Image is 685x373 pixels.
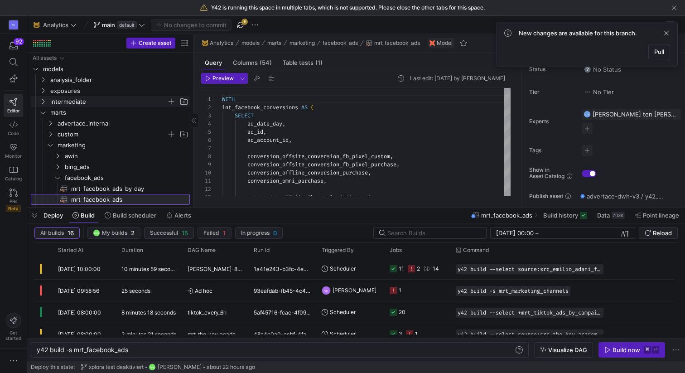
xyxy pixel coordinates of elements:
div: 3 [201,111,211,120]
span: 🐱 [33,22,39,28]
span: marts [50,107,188,118]
div: All assets [33,55,57,61]
span: [PERSON_NAME] [158,364,202,370]
button: marketing [287,38,317,48]
span: Editor [7,108,20,113]
input: Start datetime [496,229,534,237]
button: Point lineage [631,208,683,223]
span: Build scheduler [113,212,156,219]
div: 6 [201,136,211,144]
span: In progress [241,230,270,236]
span: 1 [223,229,226,237]
span: mrt_facebook_ads_by_day​​​​​​​​​​ [71,184,179,194]
span: [PERSON_NAME] [333,280,376,301]
div: FTH [584,111,591,118]
button: Preview [201,73,237,84]
div: 3 [399,323,402,344]
span: facebook_pages [65,205,188,216]
span: AS [301,104,308,111]
div: Press SPACE to select this row. [31,205,190,216]
span: y42 build -s mrt_facebook_ads [37,346,128,354]
span: 0 [273,229,277,237]
span: No Status [584,66,621,73]
div: Press SPACE to select this row. [31,161,190,172]
span: 16 [68,229,74,237]
div: Press SPACE to select this row. [31,150,190,161]
span: marketing [58,140,188,150]
div: Press SPACE to select this row. [31,85,190,96]
div: 11 [201,177,211,185]
span: Reload [653,229,672,237]
span: [PERSON_NAME] ten [PERSON_NAME] [593,111,678,118]
span: Get started [5,330,21,341]
div: 92 [14,38,24,45]
button: Build scheduler [101,208,160,223]
button: advertace-dwh-v3 / y42_Analytics_main / mrt_facebook_ads [578,190,669,202]
button: Data703K [593,208,629,223]
span: Analytics [210,40,233,46]
div: Press SPACE to select this row. [31,107,190,118]
span: Command [463,247,489,253]
span: 15 [182,229,188,237]
a: Monitor [4,140,23,162]
span: Publish asset [529,193,563,199]
a: mrt_facebook_ads_by_day​​​​​​​​​​ [31,183,190,194]
div: 9 [201,160,211,169]
span: advertace-dwh-v3 / y42_Analytics_main / mrt_facebook_ads [587,193,666,200]
div: 1 [399,280,401,301]
kbd: ⌘ [644,346,651,354]
span: advertace_internal [58,118,188,129]
span: New changes are available for this branch. [519,29,637,37]
span: Run Id [254,247,270,253]
span: mrt_facebook_ads [481,212,532,219]
span: int_facebook_conversions [222,104,298,111]
a: mrt_facebook_ads​​​​​​​​​​ [31,194,190,205]
span: Deploy this state: [31,364,75,370]
div: RPH [149,363,156,371]
div: Build now [613,346,640,354]
button: No statusNo Status [582,63,623,75]
a: Code [4,117,23,140]
div: 48a4c0a0-ecbf-4faa-bd54-bd9963d744e6 [248,323,316,344]
span: tiktok_every_6h [188,302,227,323]
span: Build [81,212,95,219]
div: Press SPACE to select this row. [31,74,190,85]
div: 5 [201,128,211,136]
span: , [371,194,374,201]
span: SELECT [235,112,254,119]
span: facebook_ads [323,40,358,46]
a: Catalog [4,162,23,185]
div: 2 [417,258,420,279]
span: [DATE] 10:00:00 [58,266,101,272]
span: mrt_facebook_ads​​​​​​​​​​ [71,194,179,205]
div: 1a41e243-b3fc-4e2a-a902-19d8352f30fd [248,258,316,279]
div: Press SPACE to select this row. [31,96,190,107]
button: In progress0 [235,227,283,239]
div: Press SPACE to select this row. [31,172,190,183]
kbd: ⏎ [652,346,659,354]
span: custom [58,129,167,140]
span: [DATE] 08:00:00 [58,331,101,338]
span: , [390,153,393,160]
button: Alerts [162,208,195,223]
span: Data [597,212,610,219]
span: , [323,177,327,184]
div: 11 [399,258,404,279]
span: Successful [150,230,178,236]
div: 5af45716-fcac-4f09-9102-784a940d32b9 [248,301,316,323]
span: DAG Name [188,247,216,253]
span: , [282,120,285,127]
div: Press SPACE to select this row. [31,118,190,129]
button: All builds16 [34,227,80,239]
button: maindefault [92,19,147,31]
button: 🐱Analytics [199,38,236,48]
span: Pull [654,48,664,55]
button: Build now⌘⏎ [598,342,665,358]
span: (1) [315,60,323,66]
span: Y42 is running this space in multiple tabs, which is not supported. Please close the other tabs f... [211,5,485,11]
span: Failed [203,230,219,236]
span: Monitor [5,153,22,159]
y42-duration: 10 minutes 59 seconds [121,266,179,272]
span: marketing [289,40,315,46]
span: conversion_offsite_conversion_fb_pixel_custom [247,153,390,160]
